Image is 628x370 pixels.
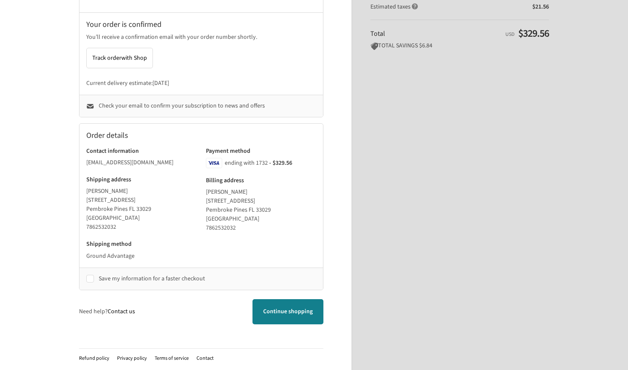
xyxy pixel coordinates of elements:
h3: Shipping address [86,176,197,184]
span: Continue shopping [263,307,313,316]
p: Current delivery estimate: [86,79,316,88]
a: Terms of service [155,355,189,362]
p: Ground Advantage [86,252,197,261]
span: Track order [92,54,147,62]
a: Privacy policy [117,355,147,362]
span: $6.84 [419,41,432,50]
span: Total [370,29,385,38]
h3: Contact information [86,147,197,155]
span: USD [505,31,514,38]
span: TOTAL SAVINGS [370,41,418,50]
p: Need help? [79,307,135,316]
h3: Payment method [206,147,317,155]
span: - $329.56 [269,159,292,167]
h3: Shipping method [86,240,197,248]
strong: [DATE] [153,79,169,88]
h2: Your order is confirmed [86,20,316,29]
a: Contact us [108,307,135,316]
address: [PERSON_NAME] [STREET_ADDRESS] Pembroke Pines FL 33029 [GEOGRAPHIC_DATA] ‎7862532032 [206,188,317,233]
a: Refund policy [79,355,109,362]
span: ending with 1732 [225,159,268,167]
address: [PERSON_NAME] [STREET_ADDRESS] Pembroke Pines FL 33029 [GEOGRAPHIC_DATA] ‎7862532032 [86,187,197,232]
bdo: [EMAIL_ADDRESS][DOMAIN_NAME] [86,158,173,167]
button: Track orderwith Shop [86,48,153,68]
span: $329.56 [518,26,549,41]
a: Contact [197,355,214,362]
span: Check your email to confirm your subscription to news and offers [99,102,265,110]
h3: Billing address [206,177,317,184]
label: Save my information for a faster checkout [99,275,317,283]
span: with Shop [121,54,147,62]
span: $21.56 [532,3,549,11]
h2: Order details [86,131,201,140]
p: You’ll receive a confirmation email with your order number shortly. [86,33,316,42]
a: Continue shopping [252,299,323,324]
